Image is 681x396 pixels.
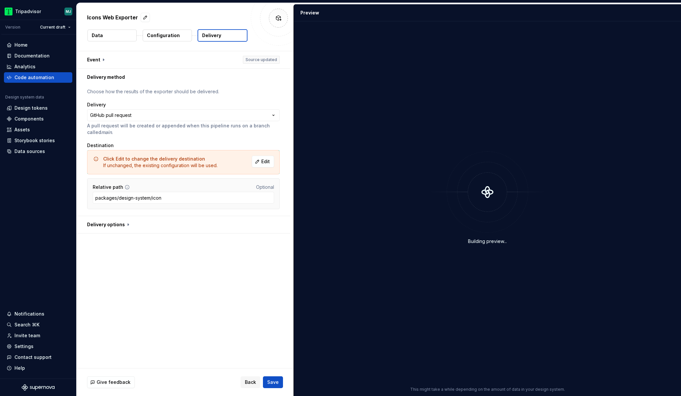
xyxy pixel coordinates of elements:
[87,122,280,136] p: A pull request will be created or appended when this pipeline runs on a branch called .
[87,101,106,108] label: Delivery
[4,330,72,341] a: Invite team
[14,137,55,144] div: Storybook stories
[22,384,55,391] svg: Supernova Logo
[14,63,35,70] div: Analytics
[5,8,12,15] img: 0ed0e8b8-9446-497d-bad0-376821b19aa5.png
[93,184,123,190] label: Relative path
[263,376,283,388] button: Save
[4,352,72,363] button: Contact support
[14,53,50,59] div: Documentation
[15,8,41,15] div: Tripadvisor
[4,135,72,146] a: Storybook stories
[14,332,40,339] div: Invite team
[37,23,74,32] button: Current draft
[4,363,72,373] button: Help
[198,29,247,42] button: Delivery
[14,148,45,155] div: Data sources
[87,88,280,95] p: Choose how the results of the exporter should be delivered.
[261,158,270,165] span: Edit
[14,42,28,48] div: Home
[4,72,72,83] a: Code automation
[4,61,72,72] a: Analytics
[14,321,39,328] div: Search ⌘K
[66,9,71,14] div: MJ
[14,74,54,81] div: Code automation
[14,126,30,133] div: Assets
[4,51,72,61] a: Documentation
[14,365,25,371] div: Help
[14,116,44,122] div: Components
[4,124,72,135] a: Assets
[40,25,65,30] span: Current draft
[4,40,72,50] a: Home
[468,238,507,245] div: Building preview...
[245,379,256,385] span: Back
[256,184,274,190] span: Optional
[103,156,205,162] span: Click Edit to change the delivery destination
[14,343,34,350] div: Settings
[103,156,218,169] div: If unchanged, the existing configuration will be used.
[202,32,221,39] p: Delivery
[143,30,192,41] button: Configuration
[147,32,180,39] p: Configuration
[267,379,279,385] span: Save
[87,30,137,41] button: Data
[4,103,72,113] a: Design tokens
[14,311,44,317] div: Notifications
[87,142,114,149] label: Destination
[4,146,72,157] a: Data sources
[410,387,565,392] p: This might take a while depending on the amount of data in your design system.
[101,129,112,135] i: main
[4,309,72,319] button: Notifications
[97,379,130,385] span: Give feedback
[14,105,48,111] div: Design tokens
[5,95,44,100] div: Design system data
[87,13,138,21] p: Icons Web Exporter
[241,376,260,388] button: Back
[87,376,135,388] button: Give feedback
[4,341,72,352] a: Settings
[4,319,72,330] button: Search ⌘K
[1,4,75,18] button: TripadvisorMJ
[300,10,319,16] div: Preview
[92,32,103,39] p: Data
[5,25,20,30] div: Version
[4,114,72,124] a: Components
[252,156,274,167] button: Edit
[14,354,52,361] div: Contact support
